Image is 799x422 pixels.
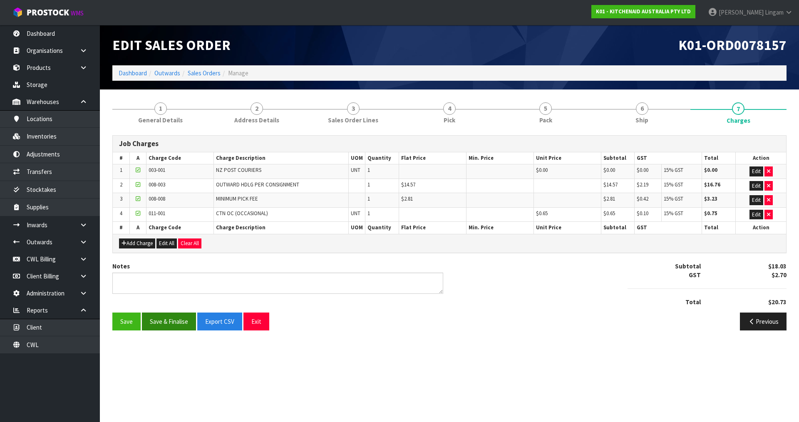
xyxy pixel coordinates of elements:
button: Edit [749,181,763,191]
span: Ship [635,116,648,124]
th: # [113,222,129,234]
a: K01 - KITCHENAID AUSTRALIA PTY LTD [591,5,695,18]
th: Min. Price [466,152,533,164]
span: 5 [539,102,552,115]
span: 3 [347,102,360,115]
th: UOM [348,152,365,164]
th: A [129,152,146,164]
th: Charge Description [214,222,349,234]
th: GST [635,222,702,234]
a: Dashboard [119,69,147,77]
span: OUTWARD HDLG PER CONSIGNMENT [216,181,299,188]
span: $0.00 [603,166,615,174]
span: ProStock [27,7,69,18]
th: Action [736,222,786,234]
span: 15% GST [664,181,683,188]
span: 1 [367,181,370,188]
th: Min. Price [466,222,533,234]
td: 2 [113,179,129,193]
span: Pack [539,116,552,124]
span: Edit Sales Order [112,36,231,54]
span: 15% GST [664,166,683,174]
th: Flat Price [399,222,466,234]
button: Edit [749,166,763,176]
button: Save & Finalise [142,313,196,330]
span: $2.19 [637,181,648,188]
th: Quantity [365,222,399,234]
span: $0.10 [637,210,648,217]
strong: K01 - KITCHENAID AUSTRALIA PTY LTD [596,8,691,15]
span: $0.42 [637,195,648,202]
th: Charge Code [146,152,214,164]
span: Pick [444,116,455,124]
th: Subtotal [601,222,635,234]
button: Edit [749,195,763,205]
th: # [113,152,129,164]
span: 1 [154,102,167,115]
span: Address Details [234,116,279,124]
span: $0.65 [536,210,548,217]
span: 003-001 [149,166,165,174]
button: Exit [243,313,269,330]
button: Save [112,313,141,330]
th: Total [702,152,736,164]
span: Charges [112,129,787,337]
th: GST [635,152,702,164]
span: MINIMUM PICK FEE [216,195,258,202]
span: $14.57 [401,181,415,188]
span: 15% GST [664,210,683,217]
span: Sales Order Lines [328,116,378,124]
th: Flat Price [399,152,466,164]
label: Notes [112,262,130,271]
span: 7 [732,102,744,115]
button: Edit All [156,238,177,248]
span: General Details [138,116,183,124]
img: cube-alt.png [12,7,23,17]
strong: $0.75 [704,210,717,217]
strong: $3.23 [704,195,717,202]
span: 1 [367,195,370,202]
button: Export CSV [197,313,242,330]
span: Charges [727,116,750,125]
span: Lingam [765,8,784,16]
th: Unit Price [533,152,601,164]
strong: $2.70 [772,271,787,279]
span: 6 [636,102,648,115]
span: [PERSON_NAME] [719,8,764,16]
span: NZ POST COURIERS [216,166,261,174]
span: UNT [351,210,360,217]
span: $2.81 [603,195,615,202]
strong: GST [689,271,701,279]
span: CTN OC (OCCASIONAL) [216,210,268,217]
td: 4 [113,207,129,222]
span: 008-008 [149,195,165,202]
span: UNT [351,166,360,174]
small: WMS [71,9,84,17]
button: Add Charge [119,238,155,248]
th: Quantity [365,152,399,164]
button: Edit [749,210,763,220]
th: A [129,222,146,234]
span: 011-001 [149,210,165,217]
th: Total [702,222,736,234]
span: $14.57 [603,181,618,188]
h3: Job Charges [119,140,780,148]
strong: $18.03 [768,262,787,270]
span: 4 [443,102,456,115]
th: Unit Price [533,222,601,234]
th: Charge Code [146,222,214,234]
strong: $20.73 [768,298,787,306]
strong: Subtotal [675,262,701,270]
th: Subtotal [601,152,635,164]
span: $0.00 [536,166,548,174]
span: $0.65 [603,210,615,217]
span: K01-ORD0078157 [678,36,787,54]
span: 15% GST [664,195,683,202]
button: Previous [740,313,787,330]
th: Action [736,152,786,164]
th: UOM [348,222,365,234]
td: 1 [113,164,129,179]
span: 2 [251,102,263,115]
td: 3 [113,193,129,208]
span: 1 [367,210,370,217]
